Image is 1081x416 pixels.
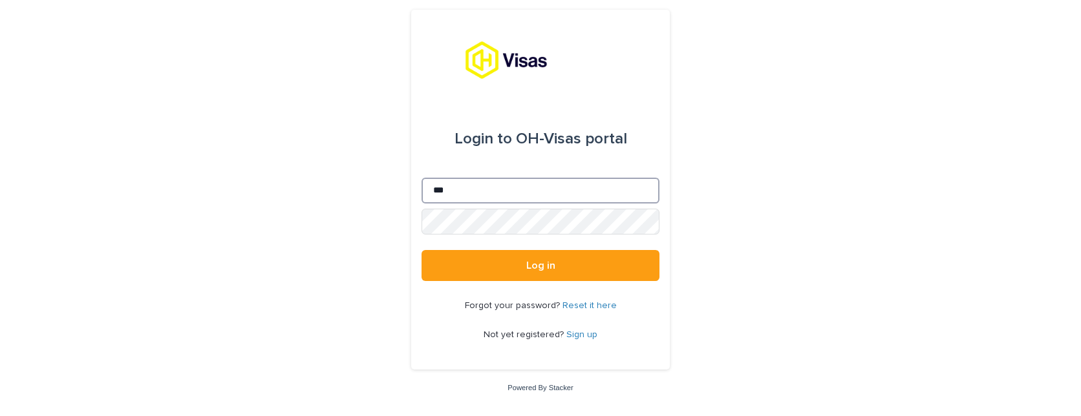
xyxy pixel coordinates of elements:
div: OH-Visas portal [455,121,627,157]
span: Log in [526,260,555,271]
span: Login to [455,131,512,147]
a: Powered By Stacker [508,384,573,391]
span: Not yet registered? [484,330,566,339]
a: Sign up [566,330,597,339]
span: Forgot your password? [465,301,562,310]
img: tx8HrbJQv2PFQx4TXEq5 [465,41,616,79]
a: Reset it here [562,301,617,310]
button: Log in [422,250,659,281]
